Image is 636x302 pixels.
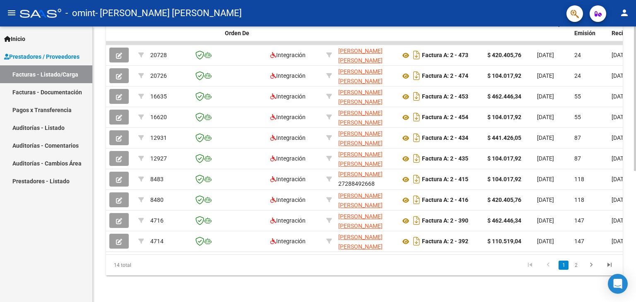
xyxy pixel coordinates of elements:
[65,4,95,22] span: - omint
[574,134,581,141] span: 87
[106,255,208,276] div: 14 total
[338,129,394,146] div: 27288492668
[335,15,397,51] datatable-header-cell: Razón Social
[411,214,422,227] i: Descargar documento
[4,52,79,61] span: Prestadores / Proveedores
[150,52,167,58] span: 20728
[612,134,629,141] span: [DATE]
[612,93,629,100] span: [DATE]
[612,176,629,182] span: [DATE]
[612,155,629,162] span: [DATE]
[612,20,635,36] span: Fecha Recibido
[537,114,554,120] span: [DATE]
[619,8,629,18] mat-icon: person
[487,93,521,100] strong: $ 462.446,34
[150,72,167,79] span: 20726
[537,72,554,79] span: [DATE]
[612,197,629,203] span: [DATE]
[422,156,468,162] strong: Factura A: 2 - 435
[574,20,603,36] span: Días desde Emisión
[150,176,164,182] span: 8483
[338,192,383,209] span: [PERSON_NAME] [PERSON_NAME]
[188,15,222,51] datatable-header-cell: CAE
[570,258,582,272] li: page 2
[574,93,581,100] span: 55
[338,67,394,84] div: 27288492668
[411,90,422,103] i: Descargar documento
[150,114,167,120] span: 16620
[583,261,599,270] a: go to next page
[537,52,554,58] span: [DATE]
[422,218,468,224] strong: Factura A: 2 - 390
[612,52,629,58] span: [DATE]
[95,4,242,22] span: - [PERSON_NAME] [PERSON_NAME]
[484,15,534,51] datatable-header-cell: Monto
[612,114,629,120] span: [DATE]
[422,52,468,59] strong: Factura A: 2 - 473
[4,34,25,43] span: Inicio
[422,93,468,100] strong: Factura A: 2 - 453
[422,197,468,204] strong: Factura A: 2 - 416
[574,238,584,244] span: 147
[487,114,521,120] strong: $ 104.017,92
[557,258,570,272] li: page 1
[270,114,306,120] span: Integración
[537,176,554,182] span: [DATE]
[338,110,383,126] span: [PERSON_NAME] [PERSON_NAME]
[422,73,468,79] strong: Factura A: 2 - 474
[222,15,267,51] datatable-header-cell: Facturado x Orden De
[397,15,484,51] datatable-header-cell: CPBT
[270,155,306,162] span: Integración
[522,261,538,270] a: go to first page
[338,89,383,105] span: [PERSON_NAME] [PERSON_NAME]
[574,217,584,224] span: 147
[574,52,581,58] span: 24
[574,197,584,203] span: 118
[608,274,628,294] div: Open Intercom Messenger
[612,72,629,79] span: [DATE]
[411,193,422,206] i: Descargar documento
[422,238,468,245] strong: Factura A: 2 - 392
[487,52,521,58] strong: $ 420.405,76
[571,261,581,270] a: 2
[537,155,554,162] span: [DATE]
[150,197,164,203] span: 8480
[270,197,306,203] span: Integración
[411,173,422,186] i: Descargar documento
[338,212,394,229] div: 27288492668
[338,108,394,126] div: 27288492668
[150,217,164,224] span: 4716
[150,93,167,100] span: 16635
[338,46,394,64] div: 27288492668
[540,261,556,270] a: go to previous page
[571,15,608,51] datatable-header-cell: Días desde Emisión
[574,72,581,79] span: 24
[537,93,554,100] span: [DATE]
[7,8,17,18] mat-icon: menu
[338,213,383,229] span: [PERSON_NAME] [PERSON_NAME]
[225,20,256,36] span: Facturado x Orden De
[411,48,422,62] i: Descargar documento
[270,176,306,182] span: Integración
[422,135,468,141] strong: Factura A: 2 - 434
[267,15,323,51] datatable-header-cell: Area
[338,232,394,250] div: 27288492668
[147,15,188,51] datatable-header-cell: ID
[338,170,394,188] div: 27288492668
[338,68,383,84] span: [PERSON_NAME] [PERSON_NAME]
[487,197,521,203] strong: $ 420.405,76
[411,152,422,165] i: Descargar documento
[270,238,306,244] span: Integración
[537,197,554,203] span: [DATE]
[270,134,306,141] span: Integración
[487,72,521,79] strong: $ 104.017,92
[338,88,394,105] div: 27288492668
[487,238,521,244] strong: $ 110.519,04
[338,150,394,167] div: 27288492668
[612,238,629,244] span: [DATE]
[537,217,554,224] span: [DATE]
[150,155,167,162] span: 12927
[338,191,394,209] div: 27288492668
[270,93,306,100] span: Integración
[422,176,468,183] strong: Factura A: 2 - 415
